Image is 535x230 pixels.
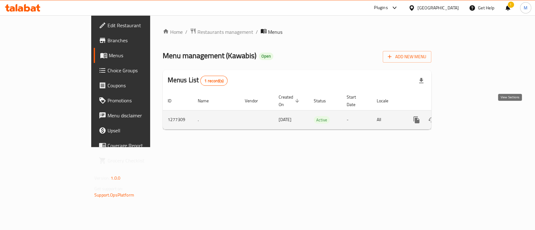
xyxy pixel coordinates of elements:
h2: Menus List [168,75,228,86]
td: - [342,110,372,129]
div: Active [314,116,330,124]
a: Menu disclaimer [94,108,181,123]
span: Vendor [245,97,266,105]
div: Open [259,53,273,60]
span: Menus [268,28,282,36]
table: enhanced table [163,91,474,130]
span: Upsell [108,127,176,134]
span: 1 record(s) [201,78,227,84]
span: 1.0.0 [111,174,120,182]
a: Grocery Checklist [94,153,181,168]
span: Version: [94,174,110,182]
span: M [524,4,527,11]
span: Restaurants management [197,28,253,36]
span: Menu disclaimer [108,112,176,119]
span: Choice Groups [108,67,176,74]
div: Total records count [200,76,228,86]
span: Start Date [347,93,364,108]
td: All [372,110,404,129]
a: Coupons [94,78,181,93]
a: Menus [94,48,181,63]
span: Coupons [108,82,176,89]
span: Branches [108,37,176,44]
span: Locale [377,97,396,105]
a: Coverage Report [94,138,181,153]
span: Add New Menu [388,53,426,61]
li: / [256,28,258,36]
span: Coverage Report [108,142,176,149]
li: / [185,28,187,36]
span: [DATE] [279,115,291,124]
span: Menu management ( Kawabis ) [163,49,256,63]
a: Upsell [94,123,181,138]
span: Created On [279,93,301,108]
span: Promotions [108,97,176,104]
a: Support.OpsPlatform [94,191,134,199]
span: ID [168,97,180,105]
span: Menus [109,52,176,59]
div: Export file [414,73,429,88]
span: Active [314,116,330,124]
span: Open [259,54,273,59]
nav: breadcrumb [163,28,431,36]
span: Edit Restaurant [108,22,176,29]
th: Actions [404,91,474,110]
div: Plugins [374,4,388,12]
a: Edit Restaurant [94,18,181,33]
button: Change Status [424,112,439,127]
a: Branches [94,33,181,48]
div: [GEOGRAPHIC_DATA] [417,4,459,11]
a: Promotions [94,93,181,108]
span: Grocery Checklist [108,157,176,164]
button: more [409,112,424,127]
span: Get support on: [94,185,123,193]
button: Add New Menu [383,51,431,63]
td: . [193,110,240,129]
span: Name [198,97,217,105]
a: Restaurants management [190,28,253,36]
span: Status [314,97,334,105]
a: Choice Groups [94,63,181,78]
